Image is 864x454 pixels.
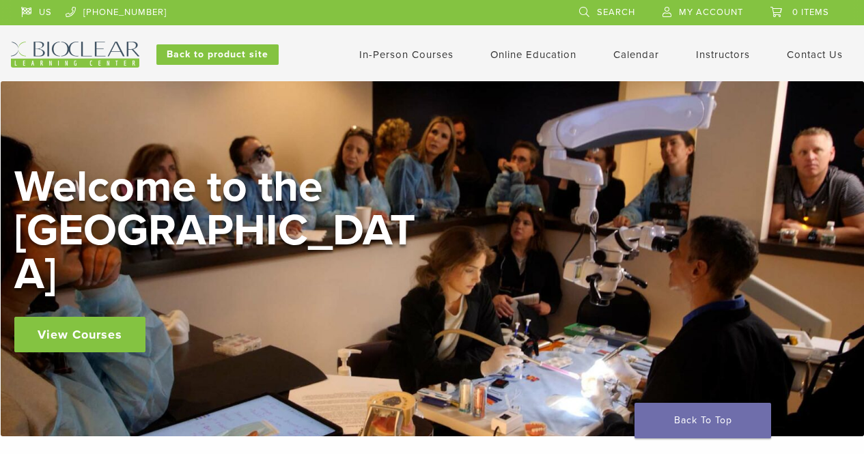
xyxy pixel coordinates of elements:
[597,7,635,18] span: Search
[613,48,659,61] a: Calendar
[14,165,424,296] h2: Welcome to the [GEOGRAPHIC_DATA]
[792,7,829,18] span: 0 items
[490,48,576,61] a: Online Education
[679,7,743,18] span: My Account
[635,403,771,438] a: Back To Top
[787,48,843,61] a: Contact Us
[696,48,750,61] a: Instructors
[14,317,145,352] a: View Courses
[156,44,279,65] a: Back to product site
[359,48,454,61] a: In-Person Courses
[11,42,139,68] img: Bioclear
